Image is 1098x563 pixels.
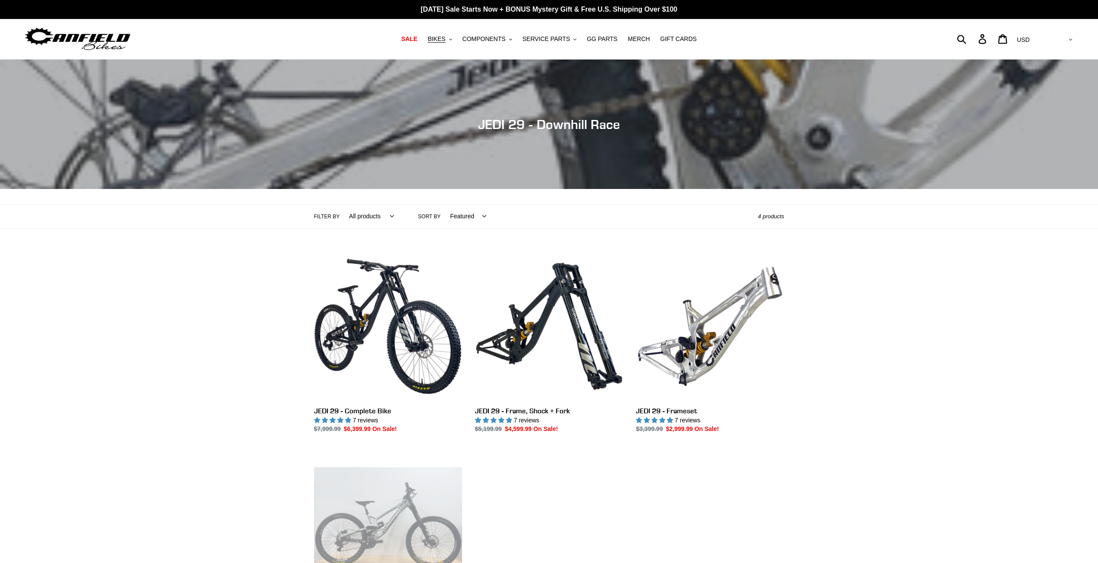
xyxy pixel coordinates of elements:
a: MERCH [623,33,654,45]
button: SERVICE PARTS [518,33,581,45]
span: SERVICE PARTS [522,35,570,43]
label: Sort by [418,213,440,220]
span: 4 products [758,213,784,220]
button: COMPONENTS [458,33,516,45]
label: Filter by [314,213,340,220]
button: BIKES [423,33,456,45]
span: MERCH [628,35,650,43]
span: JEDI 29 - Downhill Race [478,116,620,132]
img: Canfield Bikes [24,25,132,53]
a: SALE [397,33,422,45]
a: GIFT CARDS [656,33,701,45]
span: GIFT CARDS [660,35,697,43]
span: COMPONENTS [462,35,506,43]
span: BIKES [428,35,445,43]
a: GG PARTS [582,33,622,45]
input: Search [962,29,984,48]
span: GG PARTS [587,35,617,43]
span: SALE [401,35,417,43]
